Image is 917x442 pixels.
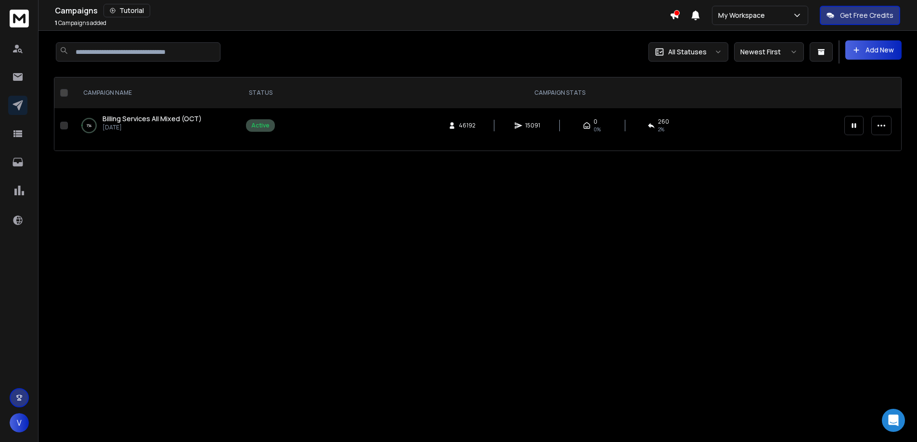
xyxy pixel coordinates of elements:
p: Campaigns added [55,19,106,27]
span: 0 [594,118,597,126]
p: Get Free Credits [840,11,893,20]
p: My Workspace [718,11,769,20]
div: Campaigns [55,4,670,17]
th: CAMPAIGN NAME [72,77,240,108]
span: 0% [594,126,601,133]
span: 260 [658,118,669,126]
button: Get Free Credits [820,6,900,25]
p: 1 % [87,121,91,130]
th: STATUS [240,77,281,108]
p: [DATE] [103,124,202,131]
button: V [10,413,29,432]
button: Newest First [734,42,804,62]
p: All Statuses [668,47,707,57]
button: Add New [845,40,902,60]
span: 46192 [459,122,476,129]
button: Tutorial [103,4,150,17]
th: CAMPAIGN STATS [281,77,839,108]
span: 1 [55,19,57,27]
a: Billing Services All Mixed (OCT) [103,114,202,124]
span: Billing Services All Mixed (OCT) [103,114,202,123]
td: 1%Billing Services All Mixed (OCT)[DATE] [72,108,240,143]
span: 15091 [525,122,540,129]
span: 2 % [658,126,664,133]
div: Active [251,122,270,129]
div: Open Intercom Messenger [882,409,905,432]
